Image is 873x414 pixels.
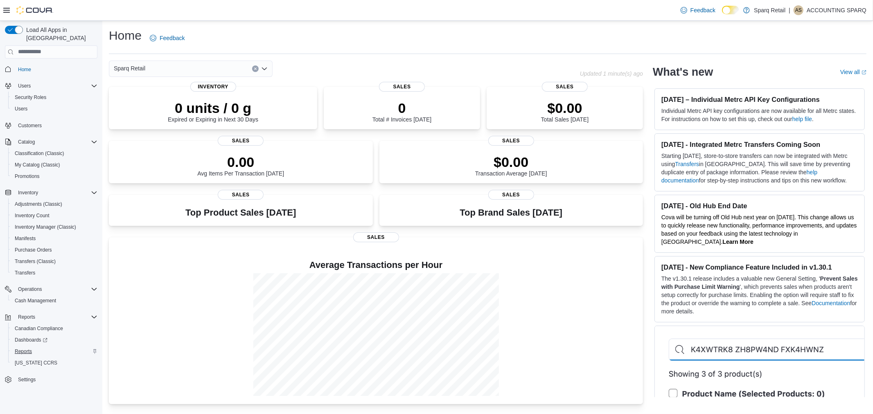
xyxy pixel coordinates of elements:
[653,65,713,79] h2: What's new
[2,63,101,75] button: Home
[2,136,101,148] button: Catalog
[11,268,97,278] span: Transfers
[15,94,46,101] span: Security Roles
[15,150,64,157] span: Classification (Classic)
[2,187,101,198] button: Inventory
[8,221,101,233] button: Inventory Manager (Classic)
[15,284,45,294] button: Operations
[18,189,38,196] span: Inventory
[168,100,258,123] div: Expired or Expiring in Next 30 Days
[789,5,790,15] p: |
[109,27,142,44] h1: Home
[15,212,50,219] span: Inventory Count
[15,120,97,130] span: Customers
[160,34,185,42] span: Feedback
[661,169,817,184] a: help documentation
[15,360,57,366] span: [US_STATE] CCRS
[11,324,66,333] a: Canadian Compliance
[15,137,38,147] button: Catalog
[11,199,65,209] a: Adjustments (Classic)
[11,346,35,356] a: Reports
[794,5,803,15] div: ACCOUNTING SPARQ
[8,295,101,306] button: Cash Management
[8,171,101,182] button: Promotions
[8,267,101,279] button: Transfers
[16,6,53,14] img: Cova
[15,64,97,74] span: Home
[5,60,97,407] nav: Complex example
[197,154,284,177] div: Avg Items Per Transaction [DATE]
[18,83,31,89] span: Users
[795,5,802,15] span: AS
[8,256,101,267] button: Transfers (Classic)
[15,173,40,180] span: Promotions
[677,2,719,18] a: Feedback
[690,6,715,14] span: Feedback
[661,152,858,184] p: Starting [DATE], store-to-store transfers can now be integrated with Metrc using in [GEOGRAPHIC_D...
[11,268,38,278] a: Transfers
[2,311,101,323] button: Reports
[15,106,27,112] span: Users
[147,30,188,46] a: Feedback
[15,121,45,130] a: Customers
[8,159,101,171] button: My Catalog (Classic)
[353,232,399,242] span: Sales
[11,199,97,209] span: Adjustments (Classic)
[379,82,425,92] span: Sales
[15,258,56,265] span: Transfers (Classic)
[11,335,51,345] a: Dashboards
[15,188,97,198] span: Inventory
[11,245,55,255] a: Purchase Orders
[8,103,101,115] button: Users
[2,119,101,131] button: Customers
[8,92,101,103] button: Security Roles
[18,122,42,129] span: Customers
[15,65,34,74] a: Home
[252,65,259,72] button: Clear input
[475,154,547,170] p: $0.00
[15,348,32,355] span: Reports
[542,82,588,92] span: Sales
[11,335,97,345] span: Dashboards
[792,116,812,122] a: help file
[11,171,97,181] span: Promotions
[8,148,101,159] button: Classification (Classic)
[15,312,97,322] span: Reports
[8,210,101,221] button: Inventory Count
[11,234,97,243] span: Manifests
[723,239,753,245] a: Learn More
[18,66,31,73] span: Home
[11,358,61,368] a: [US_STATE] CCRS
[15,81,34,91] button: Users
[15,375,39,385] a: Settings
[8,323,101,334] button: Canadian Compliance
[15,162,60,168] span: My Catalog (Classic)
[11,256,97,266] span: Transfers (Classic)
[661,202,858,210] h3: [DATE] - Old Hub End Date
[11,211,53,220] a: Inventory Count
[15,235,36,242] span: Manifests
[15,247,52,253] span: Purchase Orders
[11,104,31,114] a: Users
[372,100,431,116] p: 0
[8,244,101,256] button: Purchase Orders
[168,100,258,116] p: 0 units / 0 g
[2,80,101,92] button: Users
[8,357,101,369] button: [US_STATE] CCRS
[15,224,76,230] span: Inventory Manager (Classic)
[580,70,643,77] p: Updated 1 minute(s) ago
[18,139,35,145] span: Catalog
[11,234,39,243] a: Manifests
[11,160,97,170] span: My Catalog (Classic)
[114,63,145,73] span: Sparq Retail
[8,334,101,346] a: Dashboards
[812,300,850,306] a: Documentation
[15,337,47,343] span: Dashboards
[190,82,236,92] span: Inventory
[541,100,589,116] p: $0.00
[197,154,284,170] p: 0.00
[11,148,97,158] span: Classification (Classic)
[23,26,97,42] span: Load All Apps in [GEOGRAPHIC_DATA]
[862,70,866,75] svg: External link
[15,201,62,207] span: Adjustments (Classic)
